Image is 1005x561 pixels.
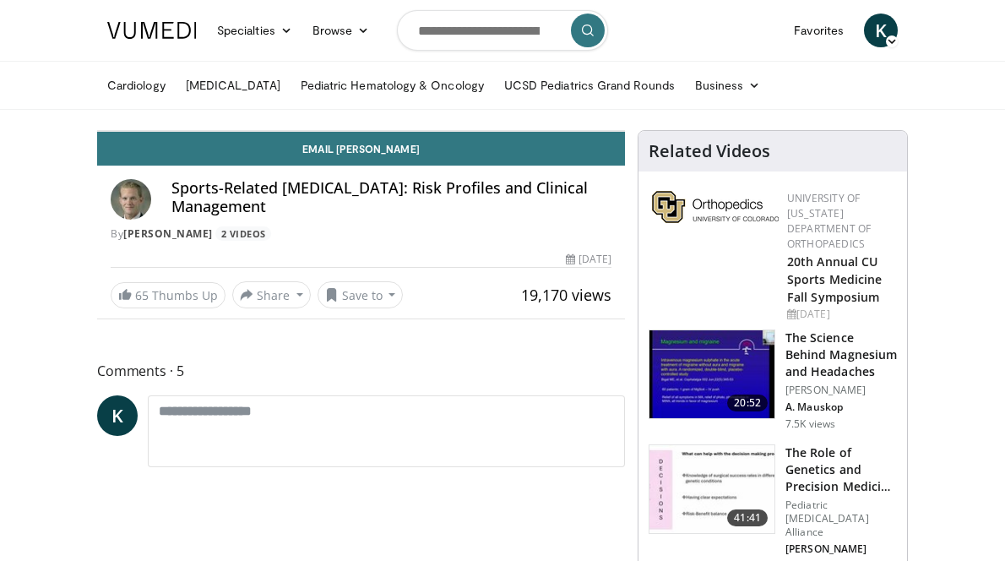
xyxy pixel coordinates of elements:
[652,191,779,223] img: 355603a8-37da-49b6-856f-e00d7e9307d3.png.150x105_q85_autocrop_double_scale_upscale_version-0.2.png
[649,141,770,161] h4: Related Videos
[785,384,897,397] p: [PERSON_NAME]
[107,22,197,39] img: VuMedi Logo
[785,330,897,380] h3: The Science Behind Magnesium and Headaches
[785,400,897,414] p: A. Mauskop
[111,226,611,242] div: By
[785,542,897,556] p: [PERSON_NAME]
[521,285,611,305] span: 19,170 views
[649,330,897,431] a: 20:52 The Science Behind Magnesium and Headaches [PERSON_NAME] A. Mauskop 7.5K views
[785,498,897,539] p: Pediatric [MEDICAL_DATA] Alliance
[111,179,151,220] img: Avatar
[649,330,774,418] img: 6ee4b01d-3379-4678-8287-e03ad5f5300f.150x105_q85_crop-smart_upscale.jpg
[566,252,611,267] div: [DATE]
[787,307,894,322] div: [DATE]
[97,132,625,166] a: Email [PERSON_NAME]
[785,444,897,495] h3: The Role of Genetics and Precision Medicine in [MEDICAL_DATA]
[727,509,768,526] span: 41:41
[207,14,302,47] a: Specialties
[785,417,835,431] p: 7.5K views
[864,14,898,47] a: K
[318,281,404,308] button: Save to
[649,445,774,533] img: 53686222-aaf8-471a-b139-53b6c7566837.150x105_q85_crop-smart_upscale.jpg
[291,68,494,102] a: Pediatric Hematology & Oncology
[215,226,271,241] a: 2 Videos
[494,68,685,102] a: UCSD Pediatrics Grand Rounds
[123,226,213,241] a: [PERSON_NAME]
[97,68,176,102] a: Cardiology
[685,68,771,102] a: Business
[97,395,138,436] a: K
[784,14,854,47] a: Favorites
[176,68,291,102] a: [MEDICAL_DATA]
[111,282,225,308] a: 65 Thumbs Up
[787,253,883,305] a: 20th Annual CU Sports Medicine Fall Symposium
[97,360,625,382] span: Comments 5
[727,395,768,411] span: 20:52
[171,179,611,215] h4: Sports-Related [MEDICAL_DATA]: Risk Profiles and Clinical Management
[135,287,149,303] span: 65
[787,191,871,251] a: University of [US_STATE] Department of Orthopaedics
[232,281,311,308] button: Share
[397,10,608,51] input: Search topics, interventions
[302,14,380,47] a: Browse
